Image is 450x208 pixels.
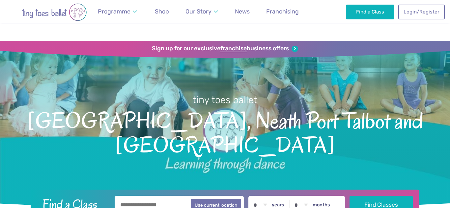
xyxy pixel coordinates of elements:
a: Sign up for our exclusivefranchisebusiness offers [152,45,298,52]
span: [GEOGRAPHIC_DATA], Neath Port Talbot and [GEOGRAPHIC_DATA] [12,106,438,157]
label: years [272,202,284,208]
a: Login/Register [398,5,444,19]
a: Shop [152,4,172,19]
a: News [232,4,253,19]
span: News [235,8,250,15]
span: Programme [98,8,130,15]
a: Our Story [183,4,221,19]
a: Programme [95,4,140,19]
a: Franchising [263,4,302,19]
span: Franchising [266,8,299,15]
span: Our Story [185,8,211,15]
strong: franchise [220,45,247,52]
a: Find a Class [346,5,394,19]
span: Shop [155,8,169,15]
small: tiny toes ballet [193,94,257,105]
label: months [313,202,330,208]
img: tiny toes ballet [8,3,100,21]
